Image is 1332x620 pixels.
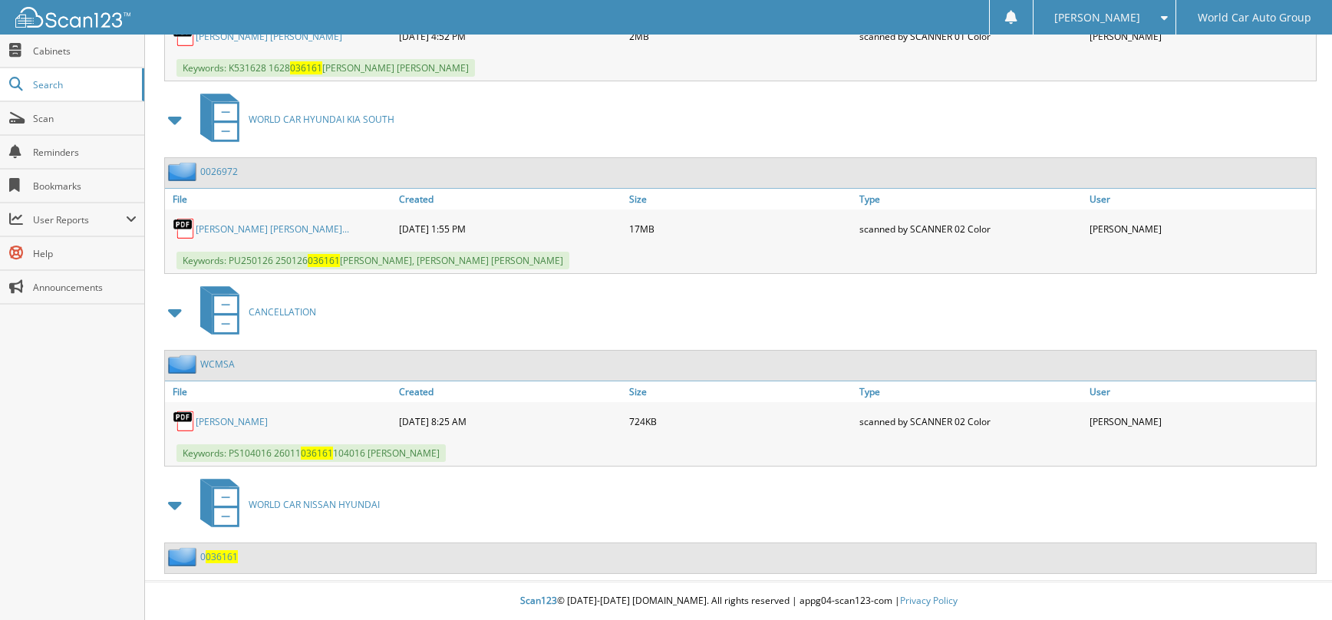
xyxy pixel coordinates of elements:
[1054,13,1140,22] span: [PERSON_NAME]
[1086,213,1316,244] div: [PERSON_NAME]
[33,281,137,294] span: Announcements
[1086,189,1316,209] a: User
[625,21,856,51] div: 2MB
[191,474,380,535] a: WORLD CAR NISSAN HYUNDAI
[249,113,394,126] span: WORLD CAR HYUNDAI KIA SOUTH
[395,381,625,402] a: Created
[856,406,1086,437] div: scanned by SCANNER 02 Color
[200,165,238,178] a: 0026972
[1086,381,1316,402] a: User
[191,89,394,150] a: WORLD CAR HYUNDAI KIA SOUTH
[196,30,342,43] a: [PERSON_NAME] [PERSON_NAME]
[176,252,569,269] span: Keywords: PU250126 250126 [PERSON_NAME], [PERSON_NAME] [PERSON_NAME]
[290,61,322,74] span: 036161
[395,213,625,244] div: [DATE] 1:55 PM
[1086,406,1316,437] div: [PERSON_NAME]
[176,444,446,462] span: Keywords: PS104016 26011 104016 [PERSON_NAME]
[308,254,340,267] span: 036161
[173,410,196,433] img: PDF.png
[191,282,316,342] a: CANCELLATION
[856,213,1086,244] div: scanned by SCANNER 02 Color
[165,189,395,209] a: File
[395,21,625,51] div: [DATE] 4:52 PM
[625,406,856,437] div: 724KB
[856,21,1086,51] div: scanned by SCANNER 01 Color
[176,59,475,77] span: Keywords: K531628 1628 [PERSON_NAME] [PERSON_NAME]
[173,217,196,240] img: PDF.png
[625,381,856,402] a: Size
[856,381,1086,402] a: Type
[249,498,380,511] span: WORLD CAR NISSAN HYUNDAI
[1255,546,1332,620] iframe: Chat Widget
[200,550,238,563] a: 0036161
[33,213,126,226] span: User Reports
[395,189,625,209] a: Created
[301,447,333,460] span: 036161
[1086,21,1316,51] div: [PERSON_NAME]
[33,112,137,125] span: Scan
[33,247,137,260] span: Help
[168,547,200,566] img: folder2.png
[395,406,625,437] div: [DATE] 8:25 AM
[200,358,235,371] a: WCMSA
[33,180,137,193] span: Bookmarks
[249,305,316,318] span: CANCELLATION
[145,582,1332,620] div: © [DATE]-[DATE] [DOMAIN_NAME]. All rights reserved | appg04-scan123-com |
[625,189,856,209] a: Size
[165,381,395,402] a: File
[168,355,200,374] img: folder2.png
[520,594,557,607] span: Scan123
[196,223,349,236] a: [PERSON_NAME] [PERSON_NAME]...
[1198,13,1311,22] span: World Car Auto Group
[33,146,137,159] span: Reminders
[168,162,200,181] img: folder2.png
[196,415,268,428] a: [PERSON_NAME]
[33,78,134,91] span: Search
[856,189,1086,209] a: Type
[15,7,130,28] img: scan123-logo-white.svg
[900,594,958,607] a: Privacy Policy
[206,550,238,563] span: 036161
[33,45,137,58] span: Cabinets
[625,213,856,244] div: 17MB
[173,25,196,48] img: PDF.png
